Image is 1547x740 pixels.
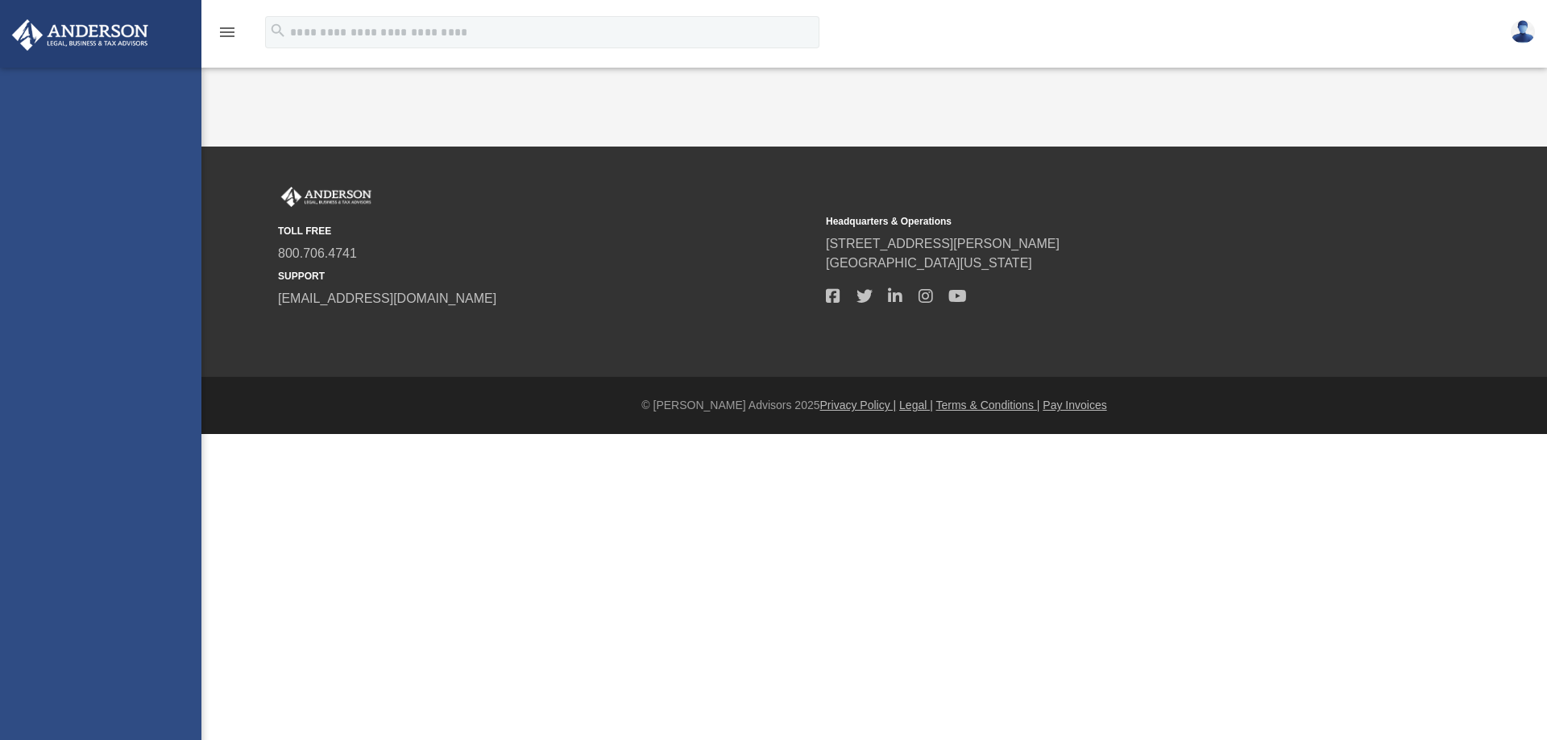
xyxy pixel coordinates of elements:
a: Privacy Policy | [820,399,897,411]
small: SUPPORT [278,269,815,283]
img: Anderson Advisors Platinum Portal [7,19,153,51]
a: menu [218,31,237,42]
small: TOLL FREE [278,224,815,238]
a: [EMAIL_ADDRESS][DOMAIN_NAME] [278,291,496,305]
a: 800.706.4741 [278,246,357,260]
a: Terms & Conditions | [936,399,1040,411]
a: [GEOGRAPHIC_DATA][US_STATE] [826,256,1032,270]
a: [STREET_ADDRESS][PERSON_NAME] [826,237,1060,250]
small: Headquarters & Operations [826,214,1362,229]
a: Legal | [899,399,933,411]
i: menu [218,23,237,42]
img: Anderson Advisors Platinum Portal [278,187,375,208]
div: © [PERSON_NAME] Advisors 2025 [201,397,1547,414]
a: Pay Invoices [1043,399,1106,411]
i: search [269,22,287,39]
img: User Pic [1511,20,1535,43]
